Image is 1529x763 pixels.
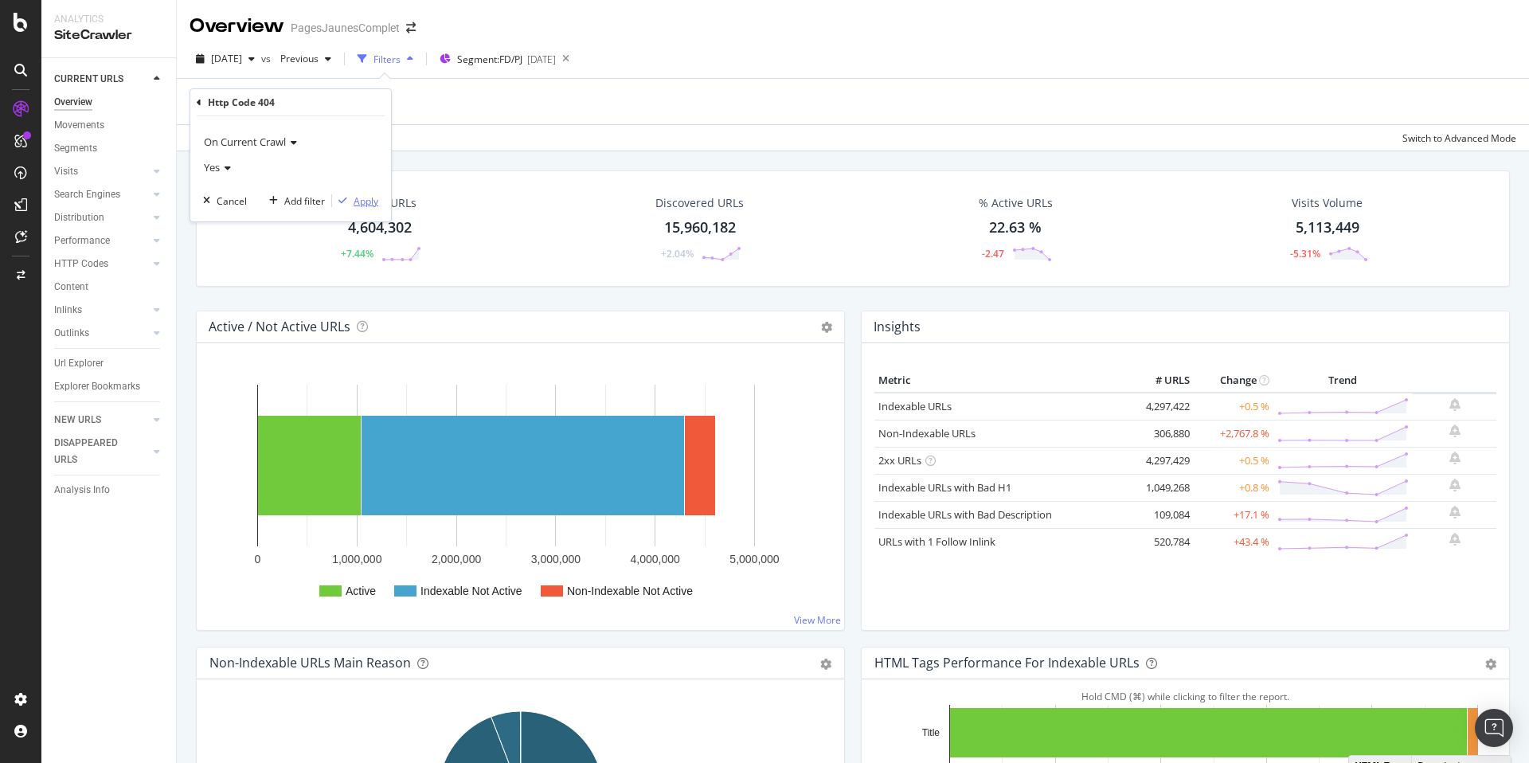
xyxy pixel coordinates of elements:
[432,553,481,565] text: 2,000,000
[433,46,556,72] button: Segment:FD/PJ[DATE]
[1449,452,1461,464] div: bell-plus
[1130,369,1194,393] th: # URLS
[54,26,163,45] div: SiteCrawler
[420,585,522,597] text: Indexable Not Active
[54,209,104,226] div: Distribution
[878,399,952,413] a: Indexable URLs
[989,217,1042,238] div: 22.63 %
[531,553,581,565] text: 3,000,000
[1396,125,1516,151] button: Switch to Advanced Mode
[54,94,165,111] a: Overview
[54,279,165,295] a: Content
[982,247,1004,260] div: -2.47
[54,256,149,272] a: HTTP Codes
[54,233,110,249] div: Performance
[878,507,1052,522] a: Indexable URLs with Bad Description
[54,13,163,26] div: Analytics
[661,247,694,260] div: +2.04%
[255,553,261,565] text: 0
[54,71,123,88] div: CURRENT URLS
[261,52,274,65] span: vs
[54,140,97,157] div: Segments
[1194,528,1273,555] td: +43.4 %
[874,316,921,338] h4: Insights
[274,52,319,65] span: Previous
[1485,659,1496,670] div: gear
[54,325,89,342] div: Outlinks
[209,316,350,338] h4: Active / Not Active URLs
[54,94,92,111] div: Overview
[54,256,108,272] div: HTTP Codes
[54,233,149,249] a: Performance
[631,553,680,565] text: 4,000,000
[878,480,1011,495] a: Indexable URLs with Bad H1
[1130,528,1194,555] td: 520,784
[54,355,104,372] div: Url Explorer
[922,727,940,738] text: Title
[54,355,165,372] a: Url Explorer
[284,194,325,208] div: Add filter
[354,194,378,208] div: Apply
[874,369,1130,393] th: Metric
[1130,501,1194,528] td: 109,084
[351,46,420,72] button: Filters
[664,217,736,238] div: 15,960,182
[54,482,165,499] a: Analysis Info
[54,209,149,226] a: Distribution
[197,193,247,209] button: Cancel
[204,160,220,174] span: Yes
[54,186,149,203] a: Search Engines
[878,534,995,549] a: URLs with 1 Follow Inlink
[1194,447,1273,474] td: +0.5 %
[204,135,286,149] span: On Current Crawl
[54,435,135,468] div: DISAPPEARED URLS
[878,426,976,440] a: Non-Indexable URLs
[979,195,1053,211] div: % Active URLs
[54,279,88,295] div: Content
[54,412,149,428] a: NEW URLS
[54,482,110,499] div: Analysis Info
[341,247,373,260] div: +7.44%
[54,163,78,180] div: Visits
[209,369,831,617] svg: A chart.
[1449,506,1461,518] div: bell-plus
[54,378,165,395] a: Explorer Bookmarks
[1130,420,1194,447] td: 306,880
[878,453,921,468] a: 2xx URLs
[54,412,101,428] div: NEW URLS
[54,163,149,180] a: Visits
[1292,195,1363,211] div: Visits Volume
[54,325,149,342] a: Outlinks
[291,20,400,36] div: PagesJaunesComplet
[332,553,381,565] text: 1,000,000
[263,193,325,209] button: Add filter
[54,140,165,157] a: Segments
[1273,369,1413,393] th: Trend
[54,302,149,319] a: Inlinks
[348,217,412,238] div: 4,604,302
[217,194,247,208] div: Cancel
[1130,447,1194,474] td: 4,297,429
[457,53,522,66] span: Segment: FD/PJ
[190,46,261,72] button: [DATE]
[54,186,120,203] div: Search Engines
[874,655,1140,671] div: HTML Tags Performance for Indexable URLs
[821,322,832,333] i: Options
[527,53,556,66] div: [DATE]
[274,46,338,72] button: Previous
[209,655,411,671] div: Non-Indexable URLs Main Reason
[1194,501,1273,528] td: +17.1 %
[211,52,242,65] span: 2025 Aug. 22nd
[729,553,779,565] text: 5,000,000
[1194,474,1273,501] td: +0.8 %
[54,302,82,319] div: Inlinks
[373,53,401,66] div: Filters
[54,71,149,88] a: CURRENT URLS
[208,96,275,109] div: Http Code 404
[794,613,841,627] a: View More
[1130,393,1194,421] td: 4,297,422
[567,585,693,597] text: Non-Indexable Not Active
[54,378,140,395] div: Explorer Bookmarks
[54,117,104,134] div: Movements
